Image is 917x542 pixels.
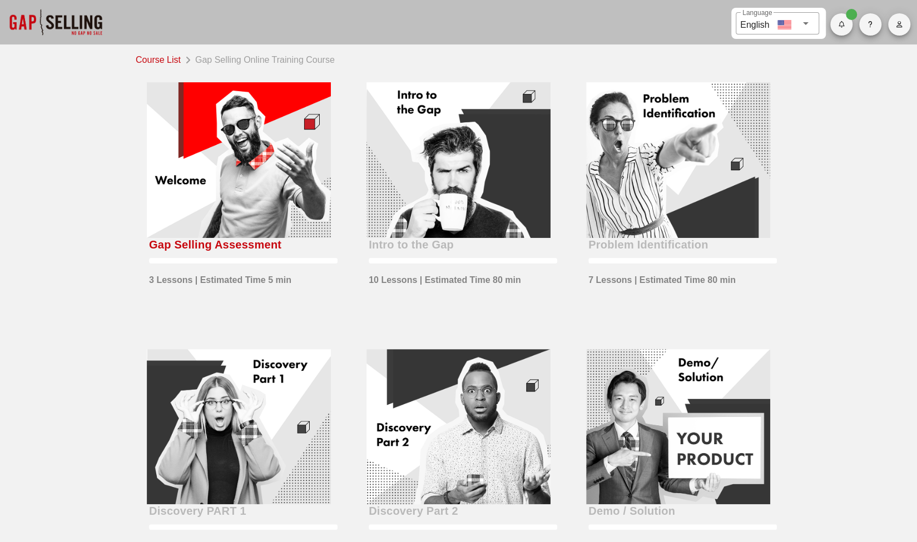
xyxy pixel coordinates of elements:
[136,51,185,67] a: Course List
[149,268,291,287] div: 3 Lessons | Estimated Time 5 min
[846,9,857,20] span: Badge
[742,9,772,17] label: Language
[369,236,454,253] div: Intro to the Gap
[191,51,335,67] div: Gap Selling Online Training Course
[736,12,819,34] div: LanguageEnglish
[740,16,769,32] div: English
[588,268,736,287] div: 7 Lessons | Estimated Time 80 min
[588,236,708,253] div: Problem Identification
[149,502,246,520] div: Discovery PART 1
[369,268,521,287] div: 10 Lessons | Estimated Time 80 min
[369,502,458,520] div: Discovery Part 2
[588,502,675,520] div: Demo / Solution
[149,236,281,253] div: Gap Selling Assessment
